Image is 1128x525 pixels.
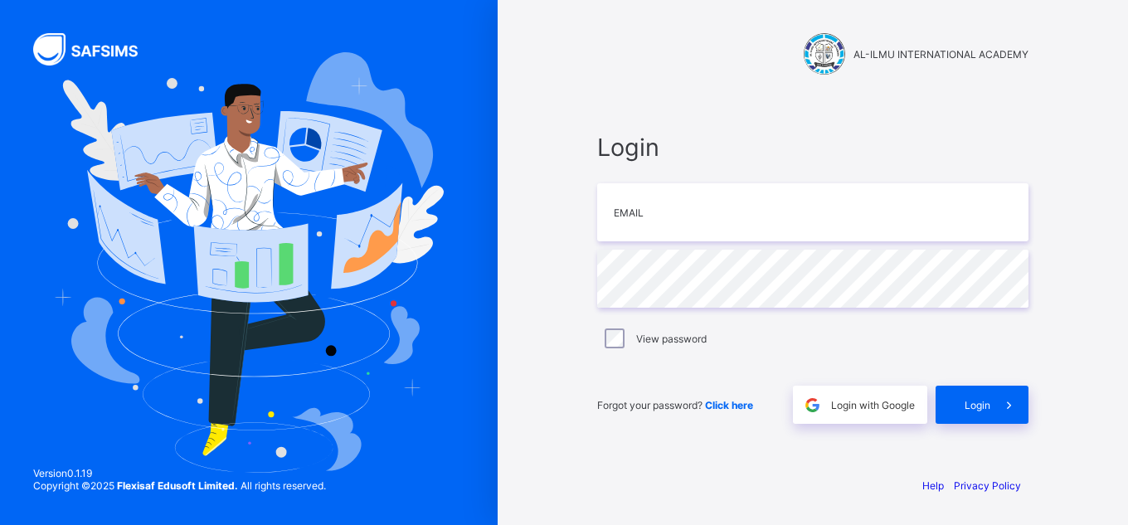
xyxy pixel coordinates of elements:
[597,133,1028,162] span: Login
[597,399,753,411] span: Forgot your password?
[117,479,238,492] strong: Flexisaf Edusoft Limited.
[54,52,445,472] img: Hero Image
[954,479,1021,492] a: Privacy Policy
[831,399,915,411] span: Login with Google
[965,399,990,411] span: Login
[705,399,753,411] a: Click here
[922,479,944,492] a: Help
[33,467,326,479] span: Version 0.1.19
[636,333,707,345] label: View password
[33,479,326,492] span: Copyright © 2025 All rights reserved.
[853,48,1028,61] span: AL-ILMU INTERNATIONAL ACADEMY
[33,33,158,66] img: SAFSIMS Logo
[803,396,822,415] img: google.396cfc9801f0270233282035f929180a.svg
